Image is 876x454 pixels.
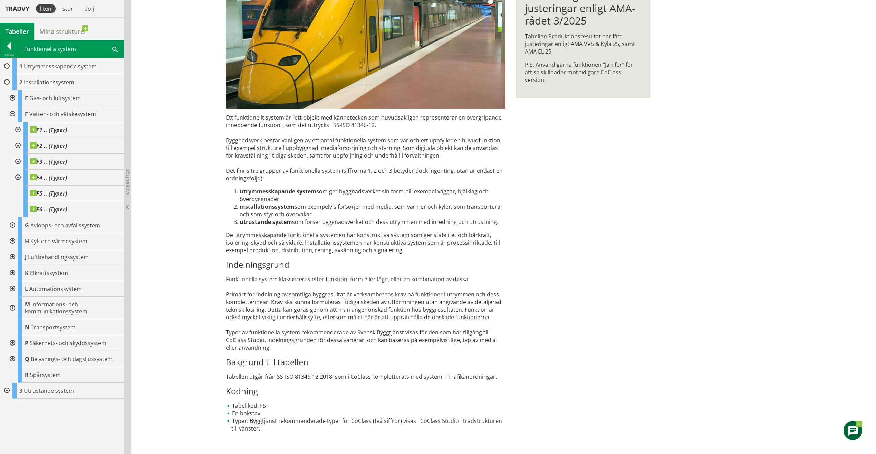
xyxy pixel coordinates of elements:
[25,285,28,293] span: L
[6,281,124,297] div: Gå till informationssidan för CoClass Studio
[25,94,28,102] span: E
[6,217,124,233] div: Gå till informationssidan för CoClass Studio
[25,355,29,363] span: Q
[0,52,18,58] div: Tillbaka
[6,265,124,281] div: Gå till informationssidan för CoClass Studio
[58,4,77,13] div: stor
[30,158,67,165] span: F3 .. (Typer)
[11,122,124,138] div: Gå till informationssidan för CoClass Studio
[11,186,124,201] div: Gå till informationssidan för CoClass Studio
[6,249,124,265] div: Gå till informationssidan för CoClass Studio
[6,351,124,367] div: Gå till informationssidan för CoClass Studio
[226,259,505,270] h3: Indelningsgrund
[30,237,87,245] span: Kyl- och värmesystem
[29,110,96,118] span: Vatten- och vätskesystem
[226,417,505,432] li: Typer: Byggtjänst rekommenderade typer för CoClass (två siffror) visas i CoClass Studio i trädstr...
[240,203,505,218] li: som exempelvis försörjer med media, som värmer och kyler, som trans­porterar och som styr och öve...
[30,126,67,133] span: F1 .. (Typer)
[6,367,124,383] div: Gå till informationssidan för CoClass Studio
[6,319,124,335] div: Gå till informationssidan för CoClass Studio
[24,78,74,86] span: Installationssystem
[6,335,124,351] div: Gå till informationssidan för CoClass Studio
[11,154,124,170] div: Gå till informationssidan för CoClass Studio
[30,221,100,229] span: Avlopps- och avfallssystem
[125,168,131,195] span: Dölj trädvy
[25,301,87,315] span: Informations- och kommunikationssystem
[226,386,505,396] h3: Kodning
[240,188,505,203] li: som ger byggnadsverket sin form, till exempel väggar, bjälklag och överbyggnader
[19,63,22,70] span: 1
[30,206,67,213] span: F6 .. (Typer)
[6,90,124,106] div: Gå till informationssidan för CoClass Studio
[80,4,98,13] div: dölj
[29,94,81,102] span: Gas- och luftsystem
[25,301,30,308] span: M
[25,339,28,347] span: P
[34,23,92,40] a: Mina strukturer
[30,269,68,277] span: Elkraftssystem
[30,339,106,347] span: Säkerhets- och skyddssystem
[1,5,33,12] div: Trädvy
[6,106,124,217] div: Gå till informationssidan för CoClass Studio
[24,387,74,395] span: Utrustande system
[240,218,292,226] strong: utrustande system
[36,4,56,13] div: liten
[30,142,67,149] span: F2 .. (Typer)
[226,409,505,417] li: En bokstav
[240,203,295,210] strong: installationssystem
[6,297,124,319] div: Gå till informationssidan för CoClass Studio
[25,110,28,118] span: F
[30,174,67,181] span: F4 .. (Typer)
[11,170,124,186] div: Gå till informationssidan för CoClass Studio
[11,201,124,217] div: Gå till informationssidan för CoClass Studio
[25,323,29,331] span: N
[112,45,118,53] span: Sök i tabellen
[240,188,316,195] strong: utrymmesskapande system
[25,221,29,229] span: G
[24,63,97,70] span: Utrymmesskapande system
[30,371,61,379] span: Spårsystem
[25,253,27,261] span: J
[525,61,641,84] p: P.S. Använd gärna funktionen ”Jämför” för att se skillnader mot tidigare CoClass version.
[28,253,89,261] span: Luftbehandlingssystem
[31,323,76,331] span: Transportsystem
[19,78,22,86] span: 2
[25,237,29,245] span: H
[240,218,505,226] li: som förser byggnadsverket och dess utrymmen med inredning och utrustning.
[30,190,67,197] span: F5 .. (Typer)
[18,40,124,58] div: Funktionella system
[29,285,82,293] span: Automationssystem
[226,402,505,409] li: Tabellkod: FS
[31,355,113,363] span: Belysnings- och dagsljussystem
[19,387,22,395] span: 3
[525,32,641,55] p: Tabellen Produktionsresultat har fått justeringar enligt AMA VVS & Kyla 25, samt AMA EL 25.
[226,114,505,432] div: Ett funktionellt system är "ett objekt med kännetecken som huvudsakligen representerar en övergri...
[6,233,124,249] div: Gå till informationssidan för CoClass Studio
[25,269,29,277] span: K
[25,371,29,379] span: R
[226,357,505,367] h3: Bakgrund till tabellen
[11,138,124,154] div: Gå till informationssidan för CoClass Studio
